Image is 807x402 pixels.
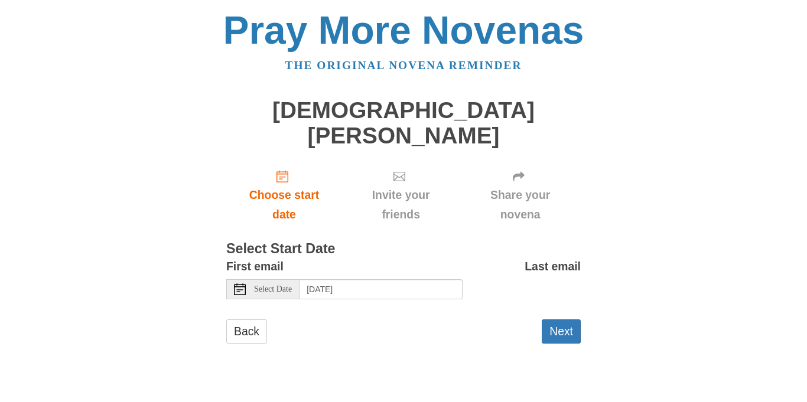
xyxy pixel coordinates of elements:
[254,285,292,293] span: Select Date
[542,319,581,344] button: Next
[354,185,448,224] span: Invite your friends
[525,257,581,276] label: Last email
[342,160,460,230] div: Click "Next" to confirm your start date first.
[238,185,330,224] span: Choose start date
[226,160,342,230] a: Choose start date
[226,98,581,148] h1: [DEMOGRAPHIC_DATA][PERSON_NAME]
[226,241,581,257] h3: Select Start Date
[223,8,584,52] a: Pray More Novenas
[460,160,581,230] div: Click "Next" to confirm your start date first.
[226,257,284,276] label: First email
[226,319,267,344] a: Back
[471,185,569,224] span: Share your novena
[285,59,522,71] a: The original novena reminder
